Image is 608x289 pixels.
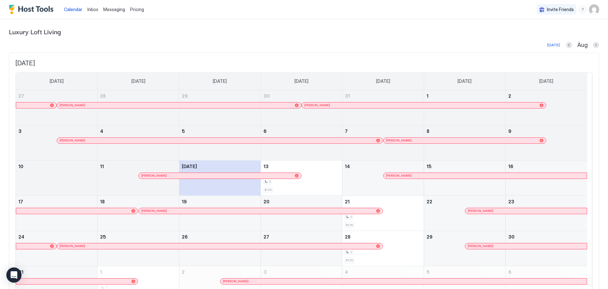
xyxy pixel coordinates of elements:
[9,5,56,14] a: Host Tools Logo
[182,199,187,204] span: 19
[547,42,560,48] div: [DATE]
[261,125,342,160] td: August 6, 2025
[261,160,342,195] td: August 13, 2025
[179,125,261,160] td: August 5, 2025
[100,199,105,204] span: 18
[345,164,350,169] span: 14
[261,231,342,266] td: August 27, 2025
[579,6,586,13] div: menu
[468,209,584,213] div: [PERSON_NAME]
[261,125,342,137] a: August 6, 2025
[506,125,587,137] a: August 9, 2025
[100,234,106,240] span: 25
[350,250,352,254] span: 2
[424,125,506,160] td: August 8, 2025
[261,90,342,125] td: July 30, 2025
[60,138,380,142] div: [PERSON_NAME]
[424,90,505,102] a: August 1, 2025
[100,93,106,99] span: 28
[269,180,271,184] span: 2
[350,215,352,219] span: 2
[505,195,587,231] td: August 23, 2025
[424,160,506,195] td: August 15, 2025
[424,266,505,278] a: September 5, 2025
[506,90,587,102] a: August 2, 2025
[182,128,185,134] span: 5
[213,78,227,84] span: [DATE]
[424,231,505,243] a: August 29, 2025
[376,78,390,84] span: [DATE]
[505,90,587,125] td: August 2, 2025
[87,6,98,13] a: Inbox
[125,73,152,90] a: Monday
[16,231,98,266] td: August 24, 2025
[505,125,587,160] td: August 9, 2025
[508,164,513,169] span: 16
[424,196,505,207] a: August 22, 2025
[342,90,424,125] td: July 31, 2025
[182,234,188,240] span: 26
[345,234,351,240] span: 28
[458,78,472,84] span: [DATE]
[16,125,97,137] a: August 3, 2025
[98,231,179,266] td: August 25, 2025
[16,195,98,231] td: August 17, 2025
[179,266,261,278] a: September 2, 2025
[304,103,330,107] span: [PERSON_NAME]
[16,266,97,278] a: August 31, 2025
[261,90,342,102] a: July 30, 2025
[342,266,424,278] a: September 4, 2025
[288,73,315,90] a: Wednesday
[182,164,197,169] span: [DATE]
[566,42,572,48] button: Previous month
[261,161,342,172] a: August 13, 2025
[427,234,433,240] span: 29
[342,125,424,160] td: August 7, 2025
[342,161,424,172] a: August 14, 2025
[6,267,22,283] div: Open Intercom Messenger
[263,199,269,204] span: 20
[179,231,261,266] td: August 26, 2025
[506,196,587,207] a: August 23, 2025
[103,7,125,12] span: Messaging
[508,269,511,275] span: 6
[16,161,97,172] a: August 10, 2025
[179,195,261,231] td: August 19, 2025
[424,90,506,125] td: August 1, 2025
[424,125,505,137] a: August 8, 2025
[43,73,70,90] a: Sunday
[182,93,188,99] span: 29
[508,128,511,134] span: 9
[386,138,412,142] span: [PERSON_NAME]
[424,195,506,231] td: August 22, 2025
[593,42,599,48] button: Next month
[263,269,267,275] span: 3
[294,78,308,84] span: [DATE]
[264,188,272,192] span: $125
[468,244,493,248] span: [PERSON_NAME]
[263,128,267,134] span: 6
[103,6,125,13] a: Messaging
[16,125,98,160] td: August 3, 2025
[16,196,97,207] a: August 17, 2025
[342,231,424,266] td: August 28, 2025
[261,266,342,278] a: September 3, 2025
[98,160,179,195] td: August 11, 2025
[60,244,380,248] div: [PERSON_NAME]
[18,93,24,99] span: 27
[451,73,478,90] a: Friday
[546,41,561,49] button: [DATE]
[179,160,261,195] td: August 12, 2025
[98,90,179,102] a: July 28, 2025
[261,195,342,231] td: August 20, 2025
[539,78,553,84] span: [DATE]
[60,138,85,142] span: [PERSON_NAME]
[179,161,261,172] a: August 12, 2025
[182,269,185,275] span: 2
[179,90,261,125] td: July 29, 2025
[16,90,98,125] td: July 27, 2025
[64,6,82,13] a: Calendar
[342,160,424,195] td: August 14, 2025
[141,174,299,178] div: [PERSON_NAME]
